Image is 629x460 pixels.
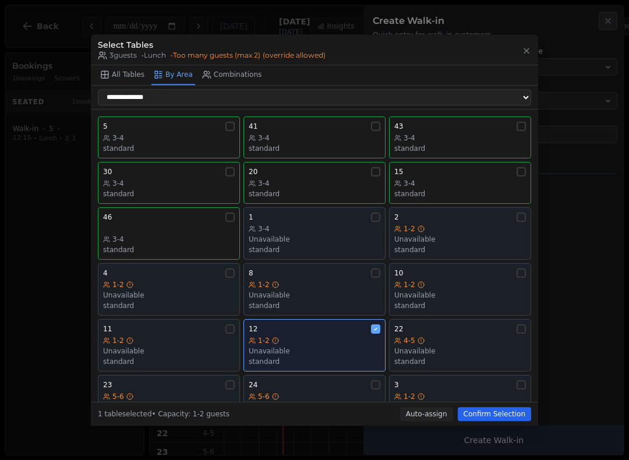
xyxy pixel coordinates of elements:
[249,235,380,244] div: Unavailable
[103,144,235,153] div: standard
[103,122,108,131] span: 5
[258,280,270,289] span: 1-2
[400,407,453,421] button: Auto-assign
[389,375,531,427] button: 31-2Unavailablestandard
[98,410,229,418] span: 1 table selected • Capacity: 1-2 guests
[394,346,526,356] div: Unavailable
[249,324,257,334] span: 12
[394,167,403,176] span: 15
[404,336,415,345] span: 4-5
[258,392,270,401] span: 5-6
[389,319,531,371] button: 224-5Unavailablestandard
[243,319,386,371] button: 121-2Unavailablestandard
[394,380,399,390] span: 3
[98,65,147,85] button: All Tables
[171,51,326,60] span: • Too many guests (max 2)
[404,179,415,188] span: 3-4
[404,392,415,401] span: 1-2
[404,280,415,289] span: 1-2
[394,324,403,334] span: 22
[243,263,386,316] button: 81-2Unavailablestandard
[98,319,240,371] button: 111-2Unavailablestandard
[389,116,531,158] button: 433-4standard
[112,280,124,289] span: 1-2
[103,213,112,222] span: 46
[98,39,326,51] h3: Select Tables
[249,122,257,131] span: 41
[103,346,235,356] div: Unavailable
[112,392,124,401] span: 5-6
[258,179,270,188] span: 3-4
[394,245,526,254] div: standard
[249,245,380,254] div: standard
[249,268,253,278] span: 8
[258,224,270,233] span: 3-4
[394,122,403,131] span: 43
[103,324,112,334] span: 11
[243,162,386,204] button: 203-4standard
[112,235,124,244] span: 3-4
[249,357,380,366] div: standard
[112,133,124,143] span: 3-4
[151,65,195,85] button: By Area
[103,380,112,390] span: 23
[243,207,386,260] button: 13-4Unavailablestandard
[394,189,526,199] div: standard
[98,51,137,60] span: 3 guests
[249,346,380,356] div: Unavailable
[263,51,326,60] span: (override allowed)
[249,167,257,176] span: 20
[142,51,166,60] span: • Lunch
[258,133,270,143] span: 3-4
[389,263,531,316] button: 101-2Unavailablestandard
[394,268,403,278] span: 10
[249,144,380,153] div: standard
[394,301,526,310] div: standard
[258,336,270,345] span: 1-2
[458,407,531,421] button: Confirm Selection
[98,162,240,204] button: 303-4standard
[243,375,386,427] button: 245-6Unavailablestandard
[103,245,235,254] div: standard
[404,224,415,233] span: 1-2
[200,65,264,85] button: Combinations
[98,263,240,316] button: 41-2Unavailablestandard
[98,207,240,260] button: 463-4standard
[394,357,526,366] div: standard
[249,189,380,199] div: standard
[103,268,108,278] span: 4
[98,375,240,427] button: 235-6Unavailablestandard
[389,162,531,204] button: 153-4standard
[389,207,531,260] button: 21-2Unavailablestandard
[98,116,240,158] button: 53-4standard
[394,144,526,153] div: standard
[394,235,526,244] div: Unavailable
[103,167,112,176] span: 30
[249,291,380,300] div: Unavailable
[249,301,380,310] div: standard
[112,336,124,345] span: 1-2
[394,291,526,300] div: Unavailable
[249,213,253,222] span: 1
[112,179,124,188] span: 3-4
[103,189,235,199] div: standard
[103,301,235,310] div: standard
[103,357,235,366] div: standard
[243,116,386,158] button: 413-4standard
[404,133,415,143] span: 3-4
[249,380,257,390] span: 24
[394,213,399,222] span: 2
[103,291,235,300] div: Unavailable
